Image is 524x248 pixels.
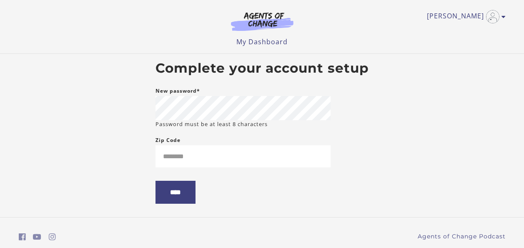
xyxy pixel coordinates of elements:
[155,61,369,76] h2: Complete your account setup
[427,10,501,23] a: Toggle menu
[236,37,288,46] a: My Dashboard
[19,233,26,241] i: https://www.facebook.com/groups/aswbtestprep (Open in a new window)
[19,231,26,243] a: https://www.facebook.com/groups/aswbtestprep (Open in a new window)
[33,233,41,241] i: https://www.youtube.com/c/AgentsofChangeTestPrepbyMeaganMitchell (Open in a new window)
[49,233,56,241] i: https://www.instagram.com/agentsofchangeprep/ (Open in a new window)
[418,232,506,241] a: Agents of Change Podcast
[155,86,200,96] label: New password*
[33,231,41,243] a: https://www.youtube.com/c/AgentsofChangeTestPrepbyMeaganMitchell (Open in a new window)
[155,120,268,128] small: Password must be at least 8 characters
[222,12,302,31] img: Agents of Change Logo
[49,231,56,243] a: https://www.instagram.com/agentsofchangeprep/ (Open in a new window)
[155,135,181,145] label: Zip Code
